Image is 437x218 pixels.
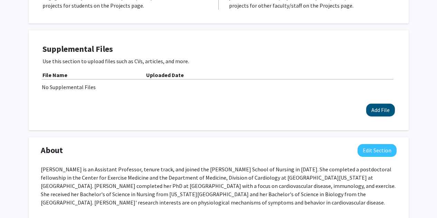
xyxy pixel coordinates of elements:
span: About [41,144,63,157]
button: Add File [366,104,395,116]
iframe: Chat [5,187,29,213]
h4: Supplemental Files [42,44,395,54]
p: Use this section to upload files such as CVs, articles, and more. [42,57,395,65]
b: File Name [42,72,67,78]
b: Uploaded Date [146,72,184,78]
div: No Supplemental Files [42,83,396,91]
button: Edit About [358,144,397,157]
